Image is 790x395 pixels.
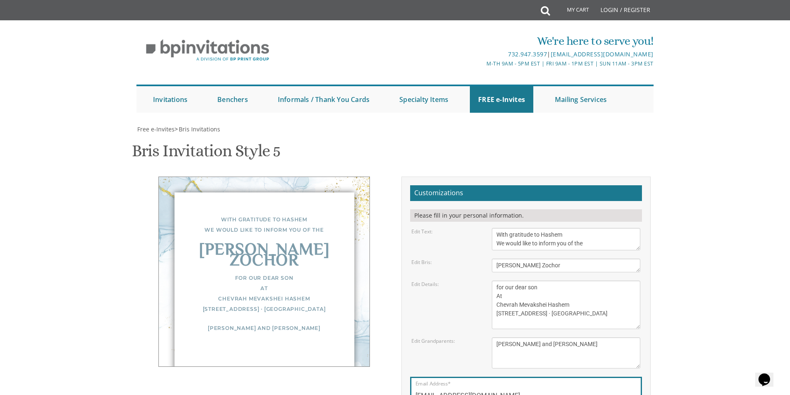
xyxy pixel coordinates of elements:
[470,86,533,113] a: FREE e-Invites
[309,49,654,59] div: |
[411,281,439,288] label: Edit Details:
[209,86,256,113] a: Benchers
[309,33,654,49] div: We're here to serve you!
[508,50,547,58] a: 732.947.3597
[179,125,220,133] span: Bris Invitations
[391,86,457,113] a: Specialty Items
[416,380,450,387] label: Email Address*
[175,245,353,266] div: [PERSON_NAME] Zochor
[551,50,654,58] a: [EMAIL_ADDRESS][DOMAIN_NAME]
[410,185,642,201] h2: Customizations
[411,337,455,344] label: Edit Grandparents:
[492,337,640,368] textarea: [PERSON_NAME] and [PERSON_NAME] [PERSON_NAME] and [PERSON_NAME] [PERSON_NAME] and [PERSON_NAME]
[145,86,196,113] a: Invitations
[309,59,654,68] div: M-Th 9am - 5pm EST | Fri 9am - 1pm EST | Sun 11am - 3pm EST
[492,259,640,272] textarea: Bris
[492,281,640,329] textarea: Of our dear son/grandson [DATE] Shacharis at 7:00 • Bris at 7:45 Bais Medrash [PERSON_NAME] [STRE...
[549,1,595,22] a: My Cart
[755,362,782,387] iframe: chat widget
[270,86,378,113] a: Informals / Thank You Cards
[492,228,640,250] textarea: With gratitude to Hashem We would like to inform you of the
[175,214,353,235] div: With gratitude to Hashem We would like to inform you of the
[410,209,642,222] div: Please fill in your personal information.
[136,33,279,68] img: BP Invitation Loft
[175,323,353,333] div: [PERSON_NAME] and [PERSON_NAME]
[411,259,432,266] label: Edit Bris:
[411,228,433,235] label: Edit Text:
[175,125,220,133] span: >
[137,125,175,133] span: Free e-Invites
[132,142,280,166] h1: Bris Invitation Style 5
[178,125,220,133] a: Bris Invitations
[547,86,615,113] a: Mailing Services
[136,125,175,133] a: Free e-Invites
[175,273,353,315] div: for our dear son At Chevrah Mevakshei Hashem [STREET_ADDRESS] · [GEOGRAPHIC_DATA]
